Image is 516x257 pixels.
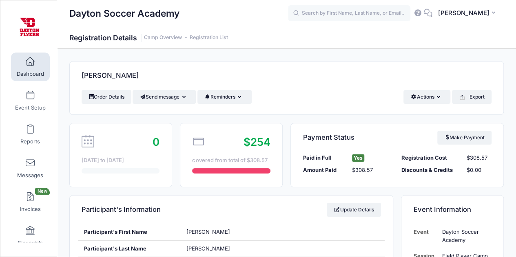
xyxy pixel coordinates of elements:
[463,166,495,174] div: $0.00
[69,4,179,23] h1: Dayton Soccer Academy
[11,154,50,182] a: Messages
[11,120,50,149] a: Reports
[438,9,489,18] span: [PERSON_NAME]
[190,35,228,41] a: Registration List
[397,154,463,162] div: Registration Cost
[288,5,410,22] input: Search by First Name, Last Name, or Email...
[18,239,43,246] span: Financials
[299,166,348,174] div: Amount Paid
[414,198,471,222] h4: Event Information
[432,4,504,23] button: [PERSON_NAME]
[20,138,40,145] span: Reports
[82,90,131,104] a: Order Details
[244,136,270,148] span: $254
[11,53,50,81] a: Dashboard
[438,224,491,248] td: Dayton Soccer Academy
[133,90,196,104] button: Send message
[82,198,161,222] h4: Participant's Information
[303,126,354,149] h4: Payment Status
[197,90,252,104] button: Reminders
[463,154,495,162] div: $308.57
[186,245,230,252] span: [PERSON_NAME]
[352,154,364,162] span: Yes
[69,33,228,42] h1: Registration Details
[78,241,180,257] div: Participant's Last Name
[82,64,139,88] h4: [PERSON_NAME]
[11,86,50,115] a: Event Setup
[397,166,463,174] div: Discounts & Credits
[15,104,46,111] span: Event Setup
[144,35,182,41] a: Camp Overview
[0,9,58,47] a: Dayton Soccer Academy
[153,136,159,148] span: 0
[192,156,270,165] div: covered from total of $308.57
[20,206,41,213] span: Invoices
[14,13,44,43] img: Dayton Soccer Academy
[437,131,492,145] a: Make Payment
[17,172,43,179] span: Messages
[403,90,450,104] button: Actions
[17,70,44,77] span: Dashboard
[82,156,159,165] div: [DATE] to [DATE]
[348,166,397,174] div: $308.57
[299,154,348,162] div: Paid in Full
[35,188,50,195] span: New
[452,90,492,104] button: Export
[186,228,230,235] span: [PERSON_NAME]
[11,188,50,216] a: InvoicesNew
[11,222,50,250] a: Financials
[78,224,180,240] div: Participant's First Name
[414,224,438,248] td: Event
[327,203,381,217] a: Update Details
